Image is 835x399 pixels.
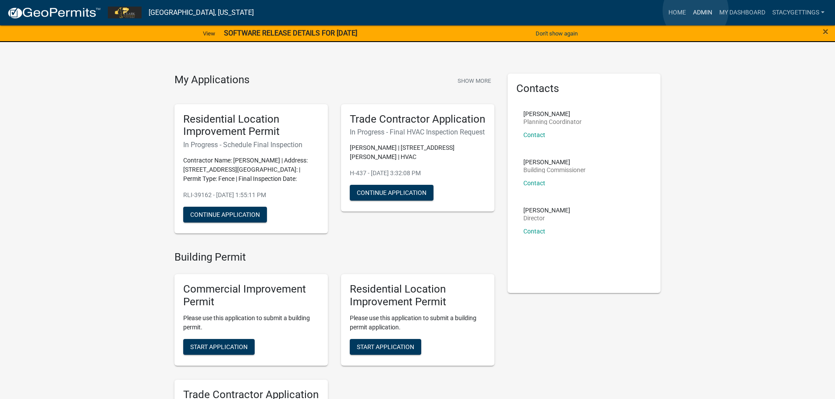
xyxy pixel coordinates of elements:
a: View [199,26,219,41]
h4: My Applications [174,74,249,87]
h6: In Progress - Final HVAC Inspection Request [350,128,486,136]
a: Contact [523,180,545,187]
h6: In Progress - Schedule Final Inspection [183,141,319,149]
button: Close [823,26,828,37]
p: [PERSON_NAME] [523,111,582,117]
button: Start Application [350,339,421,355]
button: Show More [454,74,494,88]
button: Start Application [183,339,255,355]
h5: Trade Contractor Application [350,113,486,126]
a: [GEOGRAPHIC_DATA], [US_STATE] [149,5,254,20]
img: Clark County, Indiana [108,7,142,18]
h4: Building Permit [174,251,494,264]
h5: Contacts [516,82,652,95]
button: Continue Application [350,185,433,201]
p: H-437 - [DATE] 3:32:08 PM [350,169,486,178]
span: × [823,25,828,38]
a: StacyGettings [769,4,828,21]
a: Admin [689,4,716,21]
p: RLI-39162 - [DATE] 1:55:11 PM [183,191,319,200]
h5: Residential Location Improvement Permit [183,113,319,138]
p: Planning Coordinator [523,119,582,125]
p: [PERSON_NAME] | [STREET_ADDRESS][PERSON_NAME] | HVAC [350,143,486,162]
p: Please use this application to submit a building permit application. [350,314,486,332]
h5: Commercial Improvement Permit [183,283,319,308]
button: Don't show again [532,26,581,41]
span: Start Application [190,343,248,350]
p: Please use this application to submit a building permit. [183,314,319,332]
a: Contact [523,228,545,235]
a: My Dashboard [716,4,769,21]
p: Contractor Name: [PERSON_NAME] | Address: [STREET_ADDRESS][GEOGRAPHIC_DATA]: | Permit Type: Fence... [183,156,319,184]
a: Contact [523,131,545,138]
span: Start Application [357,343,414,350]
button: Continue Application [183,207,267,222]
strong: SOFTWARE RELEASE DETAILS FOR [DATE] [224,29,357,37]
p: Director [523,215,570,221]
a: Home [665,4,689,21]
h5: Residential Location Improvement Permit [350,283,486,308]
p: [PERSON_NAME] [523,207,570,213]
p: [PERSON_NAME] [523,159,586,165]
p: Building Commissioner [523,167,586,173]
